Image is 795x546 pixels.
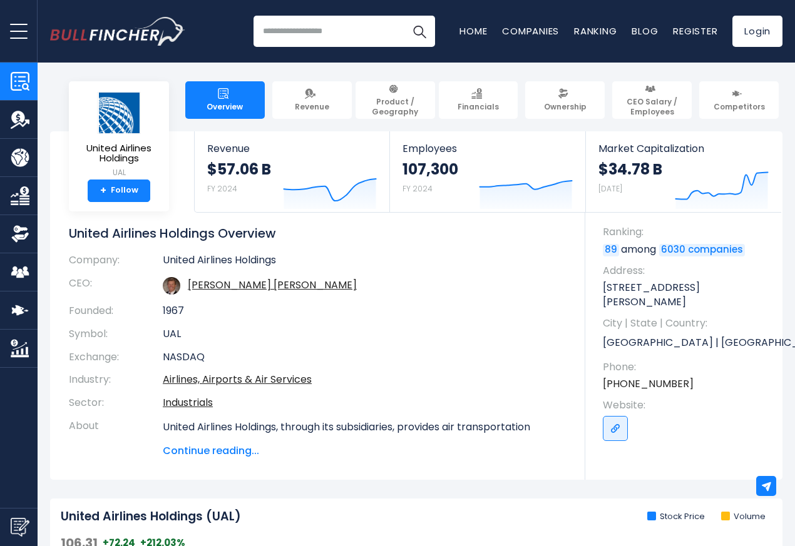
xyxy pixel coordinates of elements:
th: About [69,415,163,458]
span: Employees [403,143,572,154]
strong: + [100,185,106,196]
a: +Follow [88,179,150,202]
a: CEO Salary / Employees [612,81,692,119]
th: Sector: [69,392,163,415]
a: Employees 107,300 FY 2024 [390,131,585,212]
strong: $34.78 B [598,159,662,179]
strong: 107,300 [403,159,458,179]
span: Address: [603,264,770,278]
a: Revenue $57.06 B FY 2024 [195,131,389,212]
li: Volume [721,512,766,522]
span: Revenue [295,102,329,112]
th: Exchange: [69,346,163,369]
a: Go to link [603,416,628,441]
th: CEO: [69,272,163,300]
th: Symbol: [69,323,163,346]
a: 89 [603,244,619,256]
td: UAL [163,323,567,346]
p: among [603,243,770,256]
span: Product / Geography [361,97,429,116]
span: Phone: [603,360,770,374]
small: UAL [79,167,159,178]
a: United Airlines Holdings UAL [78,91,160,179]
a: Market Capitalization $34.78 B [DATE] [586,131,781,212]
a: Competitors [699,81,779,119]
a: Revenue [272,81,352,119]
p: [GEOGRAPHIC_DATA] | [GEOGRAPHIC_DATA] | US [603,334,770,353]
a: ceo [188,278,357,292]
a: 6030 companies [659,244,745,256]
a: Companies [502,24,559,38]
span: Revenue [207,143,377,154]
a: Register [673,24,717,38]
th: Industry: [69,368,163,392]
span: Overview [207,102,243,112]
span: United Airlines Holdings [79,143,159,164]
a: Product / Geography [356,81,435,119]
img: Bullfincher logo [50,17,185,46]
a: Airlines, Airports & Air Services [163,372,312,387]
a: Overview [185,81,265,119]
a: [PHONE_NUMBER] [603,377,694,391]
th: Founded: [69,300,163,323]
li: Stock Price [647,512,705,522]
a: Ownership [525,81,605,119]
td: NASDAQ [163,346,567,369]
a: Go to homepage [50,17,185,46]
a: Blog [632,24,658,38]
small: FY 2024 [403,183,433,194]
span: Continue reading... [163,443,567,458]
th: Company: [69,254,163,272]
button: Search [404,16,435,47]
span: Market Capitalization [598,143,769,154]
span: Competitors [714,102,765,112]
strong: $57.06 B [207,159,271,179]
span: City | State | Country: [603,316,770,330]
small: FY 2024 [207,183,237,194]
a: Ranking [574,24,617,38]
td: United Airlines Holdings [163,254,567,272]
td: 1967 [163,300,567,323]
span: Ranking: [603,225,770,239]
h2: United Airlines Holdings (UAL) [61,509,241,525]
span: CEO Salary / Employees [618,97,686,116]
p: [STREET_ADDRESS][PERSON_NAME] [603,281,770,309]
span: Ownership [544,102,587,112]
small: [DATE] [598,183,622,194]
img: j-scott-kirby.jpg [163,277,180,295]
span: Website: [603,398,770,412]
a: Financials [439,81,518,119]
a: Home [459,24,487,38]
img: Ownership [11,225,29,243]
a: Login [732,16,782,47]
h1: United Airlines Holdings Overview [69,225,567,241]
span: Financials [458,102,499,112]
a: Industrials [163,395,213,410]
